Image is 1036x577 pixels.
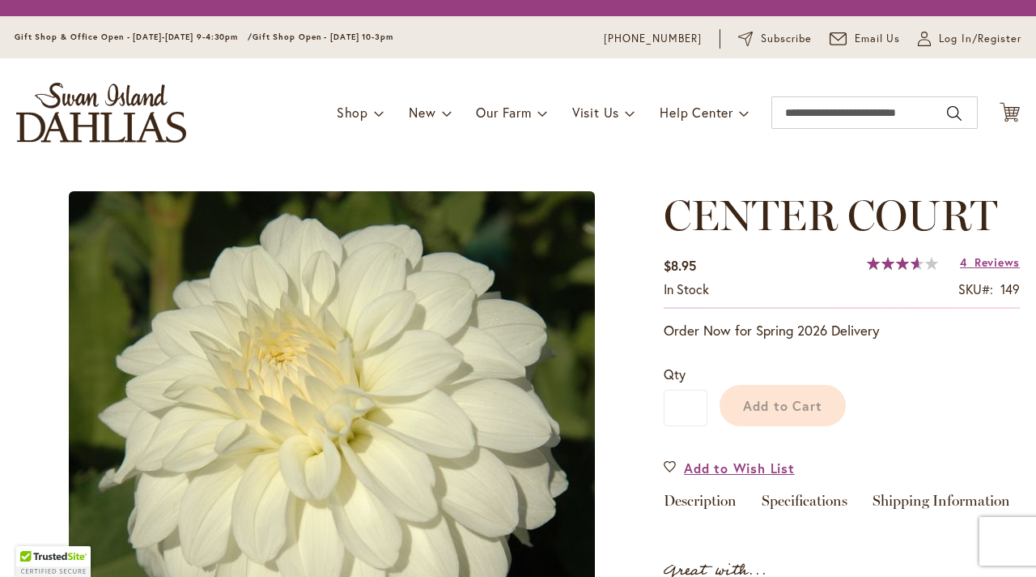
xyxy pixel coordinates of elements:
[960,254,1020,270] a: 4 Reviews
[664,280,709,297] span: In stock
[855,31,901,47] span: Email Us
[16,83,186,143] a: store logo
[761,31,812,47] span: Subscribe
[873,494,1010,517] a: Shipping Information
[1000,280,1020,299] div: 149
[660,104,733,121] span: Help Center
[664,190,997,241] span: CENTER COURT
[947,100,962,126] button: Search
[958,280,993,297] strong: SKU
[337,104,368,121] span: Shop
[664,494,1020,517] div: Detailed Product Info
[762,494,847,517] a: Specifications
[664,459,795,477] a: Add to Wish List
[15,32,253,42] span: Gift Shop & Office Open - [DATE]-[DATE] 9-4:30pm /
[572,104,619,121] span: Visit Us
[664,321,1020,340] p: Order Now for Spring 2026 Delivery
[604,31,702,47] a: [PHONE_NUMBER]
[253,32,393,42] span: Gift Shop Open - [DATE] 10-3pm
[409,104,435,121] span: New
[664,365,686,383] span: Qty
[664,280,709,299] div: Availability
[960,254,967,270] span: 4
[664,257,696,274] span: $8.95
[974,254,1020,270] span: Reviews
[664,494,737,517] a: Description
[684,459,795,477] span: Add to Wish List
[918,31,1021,47] a: Log In/Register
[738,31,812,47] a: Subscribe
[476,104,531,121] span: Our Farm
[867,257,938,270] div: 73%
[830,31,901,47] a: Email Us
[939,31,1021,47] span: Log In/Register
[16,546,91,577] div: TrustedSite Certified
